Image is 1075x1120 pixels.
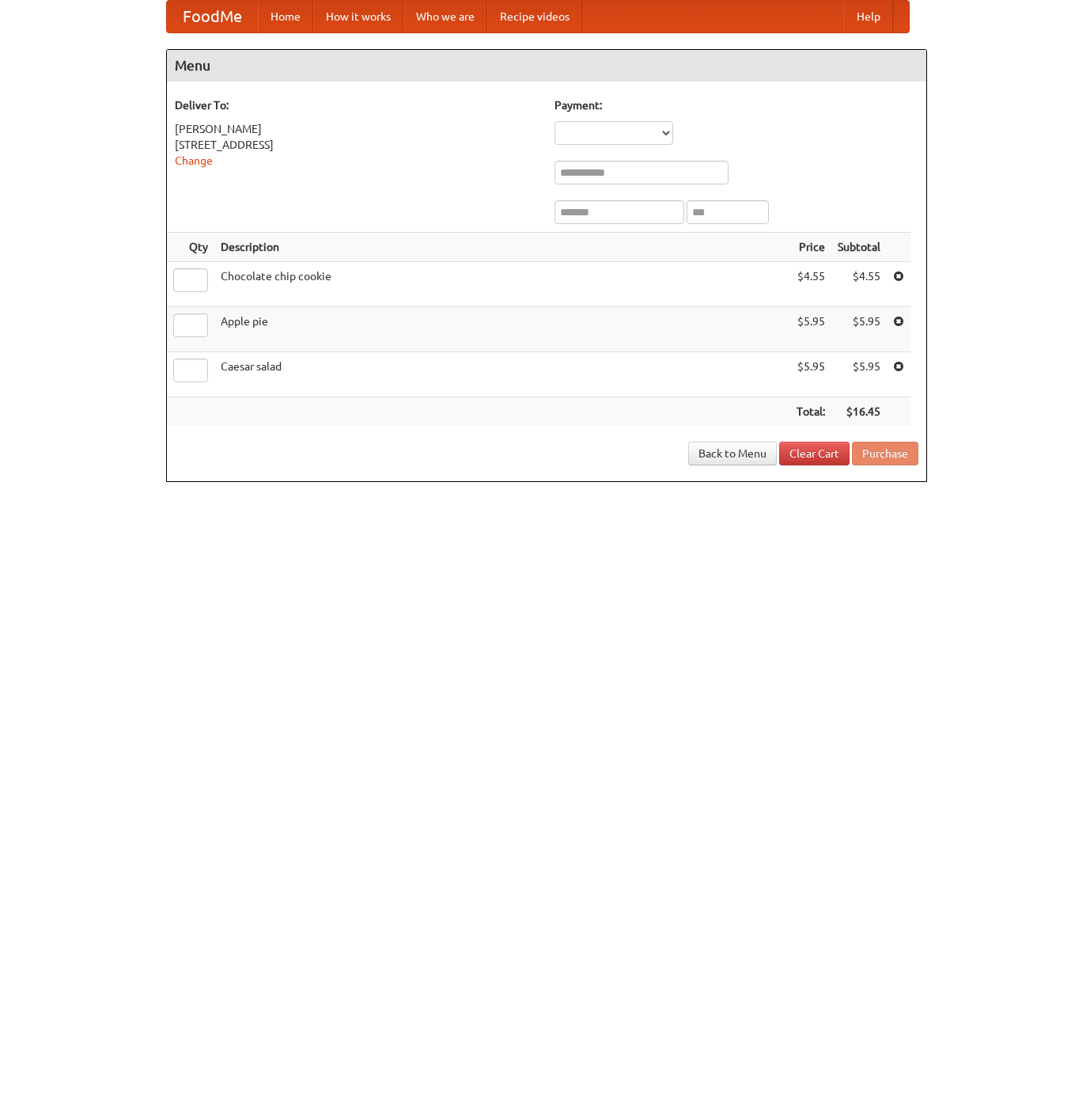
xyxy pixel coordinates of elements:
[175,137,539,153] div: [STREET_ADDRESS]
[831,262,887,307] td: $4.55
[167,233,214,262] th: Qty
[167,50,926,82] h4: Menu
[688,442,777,465] a: Back to Menu
[214,352,790,397] td: Caesar salad
[175,121,539,137] div: [PERSON_NAME]
[403,1,487,32] a: Who we are
[790,262,831,307] td: $4.55
[831,233,887,262] th: Subtotal
[258,1,313,32] a: Home
[779,442,850,465] a: Clear Cart
[831,397,887,427] th: $16.45
[790,307,831,352] td: $5.95
[214,233,790,262] th: Description
[844,1,893,32] a: Help
[790,397,831,427] th: Total:
[175,154,213,167] a: Change
[313,1,403,32] a: How it works
[831,307,887,352] td: $5.95
[852,442,918,465] button: Purchase
[175,97,539,113] h5: Deliver To:
[555,97,918,113] h5: Payment:
[214,307,790,352] td: Apple pie
[214,262,790,307] td: Chocolate chip cookie
[831,352,887,397] td: $5.95
[167,1,258,32] a: FoodMe
[487,1,582,32] a: Recipe videos
[790,352,831,397] td: $5.95
[790,233,831,262] th: Price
